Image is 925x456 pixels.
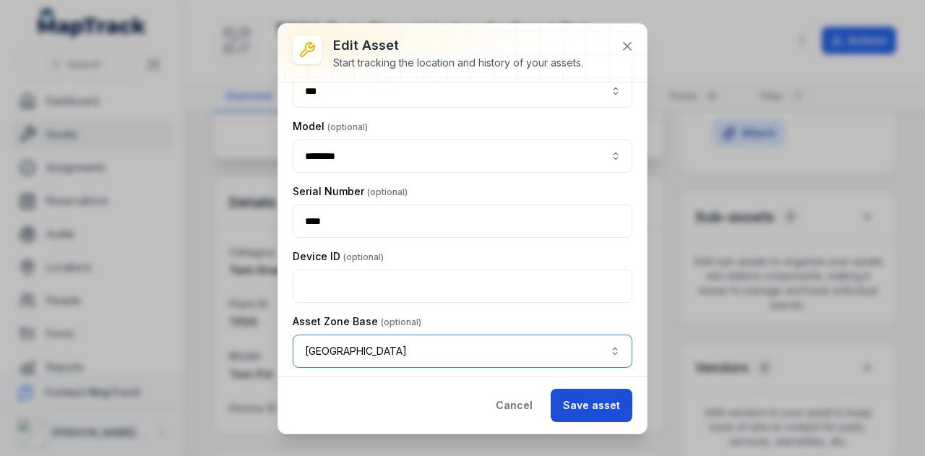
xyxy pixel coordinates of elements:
button: [GEOGRAPHIC_DATA] [293,335,632,368]
button: Save asset [551,389,632,422]
button: Cancel [483,389,545,422]
label: Model [293,119,368,134]
div: Start tracking the location and history of your assets. [333,56,583,70]
label: Serial Number [293,184,408,199]
label: Device ID [293,249,384,264]
input: asset-edit:cf[7b2ad715-4ce1-4afd-baaf-5d2b22496a4d]-label [293,139,632,173]
label: Asset Zone Base [293,314,421,329]
input: asset-edit:cf[8551d161-b1ce-4bc5-a3dd-9fa232d53e47]-label [293,74,632,108]
h3: Edit asset [333,35,583,56]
